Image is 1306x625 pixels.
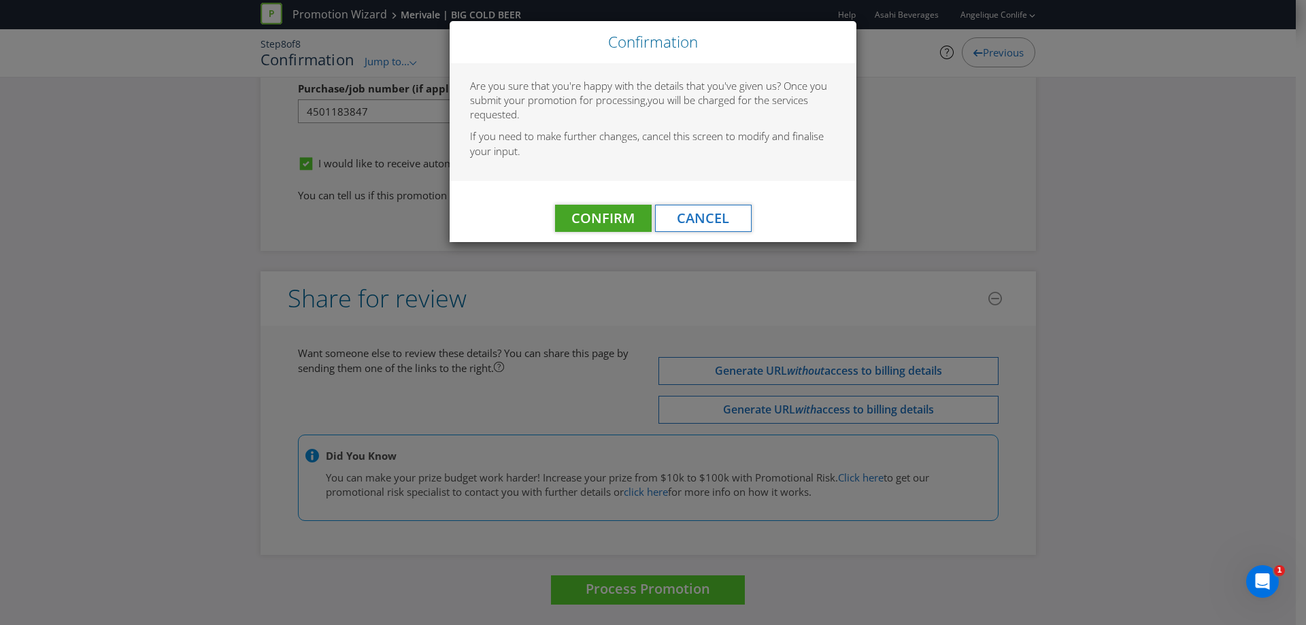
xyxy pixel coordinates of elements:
[470,79,827,107] span: Are you sure that you're happy with the details that you've given us? Once you submit your promot...
[608,31,698,52] span: Confirmation
[677,209,729,227] span: Cancel
[655,205,752,232] button: Cancel
[517,107,520,121] span: .
[571,209,635,227] span: Confirm
[1274,565,1285,576] span: 1
[450,21,856,63] div: Close
[1246,565,1279,598] iframe: Intercom live chat
[555,205,652,232] button: Confirm
[470,93,808,121] span: you will be charged for the services requested
[470,129,836,158] p: If you need to make further changes, cancel this screen to modify and finalise your input.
